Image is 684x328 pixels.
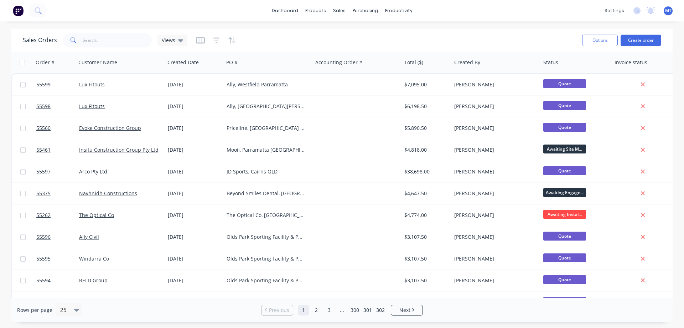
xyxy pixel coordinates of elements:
a: Page 301 [362,305,373,316]
a: Ally Civil [79,233,99,240]
span: Quote [543,253,586,262]
span: 55599 [36,81,51,88]
span: Quote [543,166,586,175]
div: Accounting Order # [315,59,362,66]
span: Awaiting Site M... [543,145,586,153]
span: Awaiting Instal... [543,210,586,219]
a: 55597 [36,161,79,182]
div: [PERSON_NAME] [454,125,533,132]
div: [PERSON_NAME] [454,146,533,153]
span: 55598 [36,103,51,110]
div: Beyond Smiles Dental, [GEOGRAPHIC_DATA] [GEOGRAPHIC_DATA] [227,190,306,197]
span: Quote [543,101,586,110]
div: JD Sports, Cairns QLD [227,168,306,175]
a: 55594 [36,270,79,291]
a: Page 2 [311,305,322,316]
div: Ally, Westfield Parramatta [227,81,306,88]
div: sales [330,5,349,16]
div: $7,095.00 [404,81,446,88]
div: $4,818.00 [404,146,446,153]
span: 55597 [36,168,51,175]
span: 55594 [36,277,51,284]
span: 55596 [36,233,51,241]
span: Previous [269,307,289,314]
a: 55598 [36,96,79,117]
div: [DATE] [168,103,221,110]
div: [PERSON_NAME] [454,103,533,110]
div: [DATE] [168,233,221,241]
span: Rows per page [17,307,52,314]
div: Olds Park Sporting Facility & Public Amenities [227,255,306,262]
a: The Optical Co [79,212,114,218]
div: products [302,5,330,16]
span: Next [399,307,410,314]
a: Next page [391,307,423,314]
div: $3,107.50 [404,233,446,241]
span: 55560 [36,125,51,132]
a: Jump forward [337,305,347,316]
a: Page 3 [324,305,335,316]
div: Priceline, [GEOGRAPHIC_DATA] [GEOGRAPHIC_DATA] [227,125,306,132]
a: Arco Pty Ltd [79,168,107,175]
button: Options [582,35,618,46]
div: [DATE] [168,255,221,262]
a: dashboard [268,5,302,16]
div: $4,647.50 [404,190,446,197]
a: 55595 [36,248,79,269]
div: [PERSON_NAME] [454,277,533,284]
div: purchasing [349,5,382,16]
a: RELD Group [79,277,108,284]
span: 55595 [36,255,51,262]
span: 55461 [36,146,51,153]
div: [DATE] [168,277,221,284]
div: productivity [382,5,416,16]
div: Created By [454,59,480,66]
a: 55461 [36,139,79,161]
a: 55596 [36,226,79,248]
a: 55375 [36,183,79,204]
div: PO # [226,59,238,66]
a: Lux Fitouts [79,103,105,110]
div: Olds Park Sporting Facility & Public Amenities [227,233,306,241]
span: MT [665,7,672,14]
div: [DATE] [168,125,221,132]
span: Quote [543,297,586,306]
span: Quote [543,275,586,284]
div: [PERSON_NAME] [454,255,533,262]
span: 55375 [36,190,51,197]
span: Views [162,36,175,44]
div: Total ($) [404,59,423,66]
a: Page 1 is your current page [298,305,309,316]
input: Search... [83,33,152,47]
div: Status [543,59,558,66]
a: Windarra Co [79,255,109,262]
div: Customer Name [78,59,117,66]
a: Insitu Construction Group Pty Ltd. [79,146,160,153]
div: [DATE] [168,190,221,197]
div: Mooii, Parramatta [GEOGRAPHIC_DATA] [227,146,306,153]
span: Quote [543,232,586,241]
div: Order # [36,59,55,66]
a: 55262 [36,205,79,226]
a: 55560 [36,117,79,139]
span: Quote [543,79,586,88]
div: [DATE] [168,146,221,153]
a: Evoke Construction Group [79,125,141,131]
a: Page 302 [375,305,386,316]
div: $3,107.50 [404,255,446,262]
ul: Pagination [258,305,426,316]
a: Lux Fitouts [79,81,105,88]
div: [PERSON_NAME] [454,168,533,175]
span: Quote [543,123,586,132]
div: $5,890.50 [404,125,446,132]
img: Factory [13,5,24,16]
div: $3,107.50 [404,277,446,284]
div: [PERSON_NAME] [454,212,533,219]
h1: Sales Orders [23,37,57,44]
div: $6,198.50 [404,103,446,110]
span: Awaiting Engage... [543,188,586,197]
a: Page 300 [349,305,360,316]
div: [PERSON_NAME] [454,81,533,88]
div: [DATE] [168,212,221,219]
div: Olds Park Sporting Facility & Public Amenities [227,277,306,284]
